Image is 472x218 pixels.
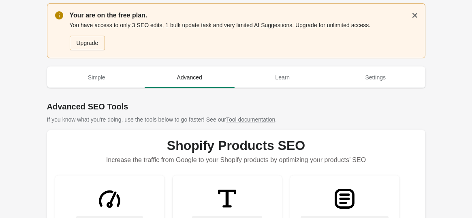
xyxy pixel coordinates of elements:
h1: Shopify Products SEO [55,138,417,153]
h1: Advanced SEO Tools [47,101,425,112]
button: Settings [329,67,422,88]
img: GaugeMajor-1ebe3a4f609d70bf2a71c020f60f15956db1f48d7107b7946fc90d31709db45e.svg [94,184,125,214]
a: Tool documentation [226,116,275,123]
div: Upgrade [77,40,98,46]
p: If you know what you're doing, use the tools below to go faster! See our . [47,115,425,124]
div: You have access to only 3 SEO edits, 1 bulk update task and very limited AI Suggestions. Upgrade ... [70,20,417,51]
button: Learn [236,67,329,88]
span: Settings [331,70,421,85]
img: TitleMinor-8a5de7e115299b8c2b1df9b13fb5e6d228e26d13b090cf20654de1eaf9bee786.svg [212,184,242,214]
a: Upgrade [70,36,105,50]
p: Your are on the free plan. [70,11,417,20]
img: TextBlockMajor-3e13e55549f1fe4aa18089e576148c69364b706dfb80755316d4ac7f5c51f4c3.svg [329,184,360,214]
span: Simple [52,70,142,85]
p: Increase the traffic from Google to your Shopify products by optimizing your products’ SEO [55,153,417,167]
span: Advanced [145,70,235,85]
button: Advanced [143,67,236,88]
button: Simple [50,67,143,88]
span: Learn [238,70,328,85]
